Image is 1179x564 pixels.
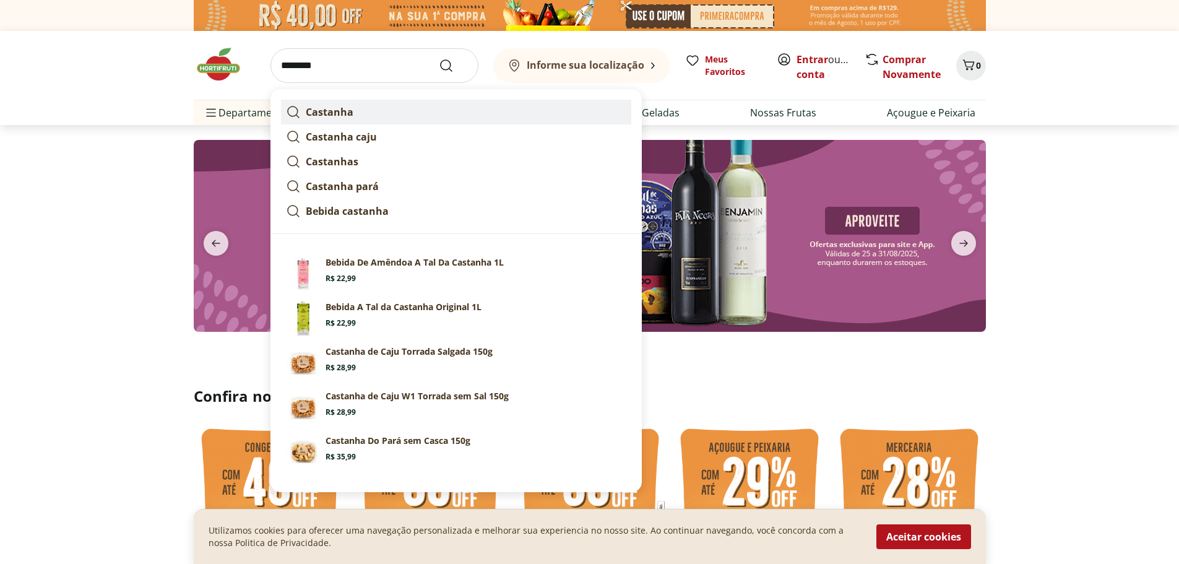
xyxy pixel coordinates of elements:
button: Aceitar cookies [876,524,971,549]
a: Bebida A Tal da Castanha Original 1LBebida A Tal da Castanha Original 1LR$ 22,99 [281,296,631,341]
img: Bebida A Tal da Castanha Original 1L [286,301,321,336]
a: PrincipalCastanha de Caju Torrada Salgada 150gR$ 28,99 [281,341,631,385]
span: R$ 28,99 [326,407,356,417]
a: Nossas Frutas [750,105,816,120]
a: Castanha pará [281,174,631,199]
p: Utilizamos cookies para oferecer uma navegação personalizada e melhorar sua experiencia no nosso ... [209,524,862,549]
a: PrincipalBebida De Amêndoa A Tal Da Castanha 1LR$ 22,99 [281,251,631,296]
input: search [270,48,478,83]
span: R$ 35,99 [326,452,356,462]
a: Castanha [281,100,631,124]
h2: Confira nossos descontos exclusivos [194,386,986,406]
button: next [941,231,986,256]
span: R$ 28,99 [326,363,356,373]
p: Castanha de Caju Torrada Salgada 150g [326,345,493,358]
span: Departamentos [204,98,293,128]
button: Informe sua localização [493,48,670,83]
strong: Castanha pará [306,180,379,193]
img: Principal [286,256,321,291]
a: Castanha de Caju W1 Torrada sem Sal 150gCastanha de Caju W1 Torrada sem Sal 150gR$ 28,99 [281,385,631,430]
a: Comprar Novamente [883,53,941,81]
strong: Castanha caju [306,130,377,144]
img: Principal [286,435,321,469]
a: Meus Favoritos [685,53,762,78]
span: 0 [976,59,981,71]
strong: Bebida castanha [306,204,389,218]
img: Castanha de Caju W1 Torrada sem Sal 150g [286,390,321,425]
a: Criar conta [797,53,865,81]
a: Bebida castanha [281,199,631,223]
p: Bebida A Tal da Castanha Original 1L [326,301,482,313]
button: Menu [204,98,218,128]
button: Carrinho [956,51,986,80]
p: Castanha de Caju W1 Torrada sem Sal 150g [326,390,509,402]
img: Hortifruti [194,46,256,83]
img: Principal [286,345,321,380]
a: Castanha caju [281,124,631,149]
a: Açougue e Peixaria [887,105,975,120]
b: Informe sua localização [527,58,644,72]
span: ou [797,52,852,82]
span: Meus Favoritos [705,53,762,78]
button: Submit Search [439,58,469,73]
p: Bebida De Amêndoa A Tal Da Castanha 1L [326,256,504,269]
button: previous [194,231,238,256]
a: Entrar [797,53,828,66]
a: Castanhas [281,149,631,174]
span: R$ 22,99 [326,318,356,328]
strong: Castanhas [306,155,358,168]
p: Castanha Do Pará sem Casca 150g [326,435,470,447]
strong: Castanha [306,105,353,119]
span: R$ 22,99 [326,274,356,284]
a: PrincipalCastanha Do Pará sem Casca 150gR$ 35,99 [281,430,631,474]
